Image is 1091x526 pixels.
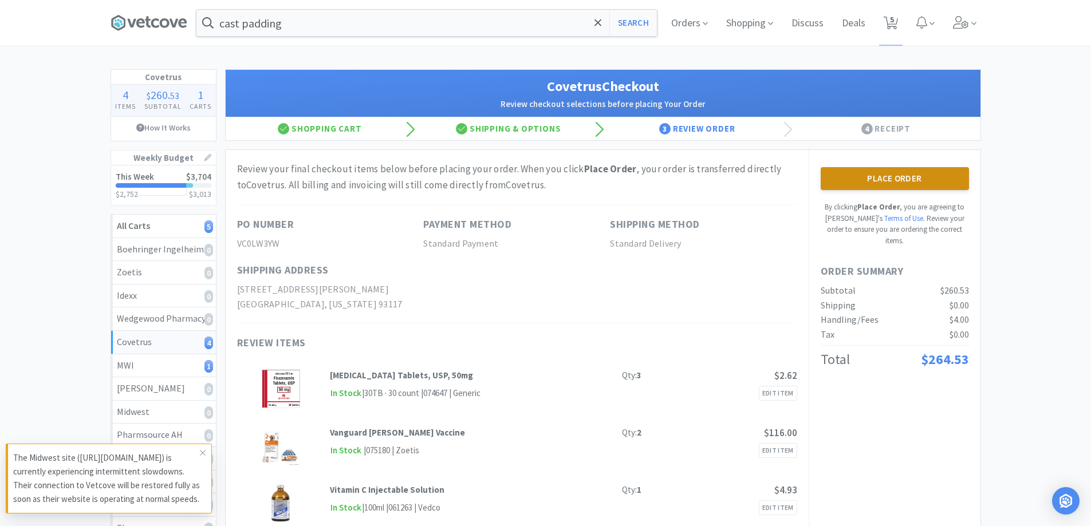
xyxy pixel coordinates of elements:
[940,284,969,296] span: $260.53
[330,370,473,381] strong: [MEDICAL_DATA] Tablets, USP, 50mg
[419,386,480,400] div: | 074647 | Generic
[198,88,203,102] span: 1
[261,426,301,466] img: 0478912fe7064f798ba63a7715d2543e_452523.png
[857,202,900,212] strong: Place Order
[330,484,444,495] strong: Vitamin C Injectable Solution
[111,215,216,238] a: All Carts5
[117,405,210,420] div: Midwest
[117,220,150,231] strong: All Carts
[362,387,419,398] span: | 30TB · 30 count
[117,311,210,326] div: Wedgewood Pharmacy
[117,335,210,350] div: Covetrus
[237,335,581,351] h1: Review Items
[609,10,657,36] button: Search
[111,377,216,401] a: [PERSON_NAME]0
[117,381,210,396] div: [PERSON_NAME]
[111,307,216,331] a: Wedgewood Pharmacy0
[13,451,200,506] p: The Midwest site ([URL][DOMAIN_NAME]) is currently experiencing intermittent slowdowns. Their con...
[884,213,923,223] a: Terms of Use
[637,427,641,438] strong: 2
[140,101,186,112] h4: Subtotal
[384,501,440,515] div: | 061263 | Vedco
[204,360,213,373] i: 1
[117,242,210,257] div: Boehringer Ingelheim
[821,298,856,313] div: Shipping
[861,123,873,135] span: 4
[237,97,969,111] h2: Review checkout selections before placing Your Order
[423,216,511,233] h1: Payment Method
[204,429,213,442] i: 0
[330,386,362,401] span: In Stock
[111,261,216,284] a: Zoetis0
[204,267,213,279] i: 0
[950,314,969,325] span: $4.00
[821,349,850,370] div: Total
[774,484,797,496] span: $4.93
[151,88,168,102] span: 260
[116,172,154,181] h2: This Week
[117,358,210,373] div: MWI
[362,502,384,513] span: | 100ml
[821,283,856,298] div: Subtotal
[117,288,210,303] div: Idexx
[759,443,797,458] a: Edit Item
[196,10,657,36] input: Search by item, sku, manufacturer, ingredient, size...
[237,236,424,251] h2: VC0LW3YW
[950,299,969,311] span: $0.00
[610,216,700,233] h1: Shipping Method
[622,483,641,497] div: Qty:
[226,117,415,140] div: Shopping Cart
[821,201,969,246] p: By clicking , you are agreeing to [PERSON_NAME]'s . Review your order to ensure you are ordering ...
[111,424,216,447] a: Pharmsource AH0
[111,151,216,165] h1: Weekly Budget
[622,426,641,440] div: Qty:
[186,171,211,182] span: $3,704
[764,426,797,439] span: $116.00
[269,483,293,523] img: 6e491eaf1e664952b573b7219b2ddd39_228729.png
[204,406,213,419] i: 0
[821,263,969,280] h1: Order Summary
[111,284,216,308] a: Idexx0
[111,117,216,139] a: How It Works
[204,244,213,256] i: 0
[330,444,362,458] span: In Stock
[140,89,186,101] div: .
[787,18,828,29] a: Discuss
[237,262,329,279] h1: Shipping Address
[921,350,969,368] span: $264.53
[117,265,210,280] div: Zoetis
[204,290,213,303] i: 0
[414,117,603,140] div: Shipping & Options
[117,428,210,442] div: Pharmsource AH
[759,386,797,401] a: Edit Item
[111,70,216,85] h1: Covetrus
[111,331,216,354] a: Covetrus4
[237,297,424,312] h2: [GEOGRAPHIC_DATA], [US_STATE] 93117
[204,383,213,396] i: 0
[237,216,294,233] h1: PO Number
[659,123,671,135] span: 3
[879,19,903,30] a: 5
[950,329,969,340] span: $0.00
[111,101,140,112] h4: Items
[193,189,211,199] span: 3,013
[584,163,637,175] strong: Place Order
[1052,487,1080,515] div: Open Intercom Messenger
[123,88,128,102] span: 4
[362,444,419,457] div: | 075180 | Zoetis
[111,165,216,205] a: This Week$3,704$2,752$3,013
[791,117,980,140] div: Receipt
[821,327,834,342] div: Tax
[821,167,969,190] button: Place Order
[261,369,300,409] img: c9a4930ad4e14b2dbf4305244c1d6a80_427088.png
[111,401,216,424] a: Midwest0
[237,161,797,192] div: Review your final checkout items below before placing your order. When you click , your order is ...
[237,282,424,297] h2: [STREET_ADDRESS][PERSON_NAME]
[622,369,641,382] div: Qty:
[637,370,641,381] strong: 3
[189,190,211,198] h3: $
[237,76,969,97] h1: Covetrus Checkout
[147,90,151,101] span: $
[330,501,362,515] span: In Stock
[423,236,610,251] h2: Standard Payment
